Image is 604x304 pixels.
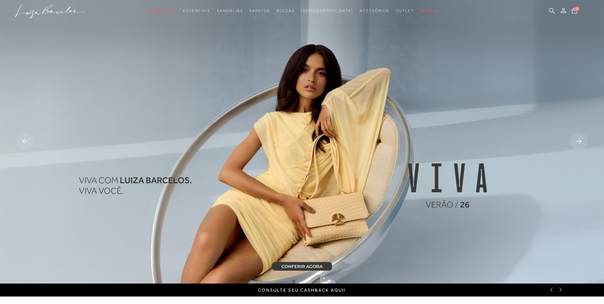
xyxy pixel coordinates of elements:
[301,8,353,13] span: [DEMOGRAPHIC_DATA]
[277,8,295,13] span: Bolsas
[217,8,243,13] span: Sandálias
[301,5,353,17] a: noSubCategoriesText
[217,5,243,17] a: categoryNavScreenReaderText
[258,287,346,293] a: Consulte seu cashback aqui!
[360,5,389,17] a: categoryNavScreenReaderText
[396,8,414,13] span: Outlet
[277,5,295,17] a: categoryNavScreenReaderText
[575,6,579,11] span: 0
[360,8,389,13] span: Acessórios
[183,5,210,17] a: categoryNavScreenReaderText
[570,7,579,16] button: 0
[149,5,177,17] a: categoryNavScreenReaderText
[420,5,439,17] a: BLOG LB
[420,8,439,13] span: BLOG LB
[183,8,210,13] span: Essenciais
[249,5,270,17] a: categoryNavScreenReaderText
[149,8,177,13] span: Verão Viva
[249,8,270,13] span: Sapatos
[396,5,414,17] a: categoryNavScreenReaderText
